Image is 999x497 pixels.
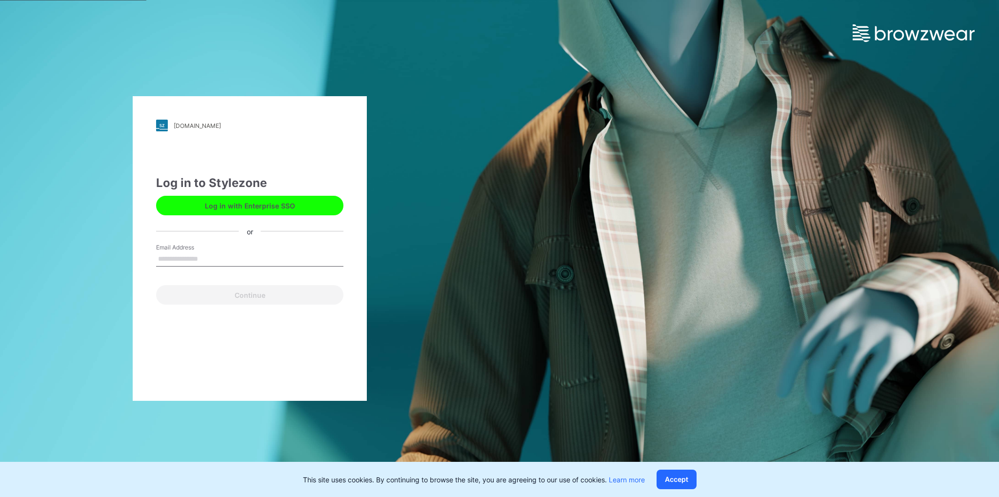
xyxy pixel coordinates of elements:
[174,122,221,129] div: [DOMAIN_NAME]
[156,120,343,131] a: [DOMAIN_NAME]
[609,476,645,484] a: Learn more
[853,24,975,42] img: browzwear-logo.e42bd6dac1945053ebaf764b6aa21510.svg
[156,174,343,192] div: Log in to Stylezone
[657,470,697,489] button: Accept
[156,243,224,252] label: Email Address
[156,196,343,215] button: Log in with Enterprise SSO
[239,226,261,236] div: or
[303,475,645,485] p: This site uses cookies. By continuing to browse the site, you are agreeing to our use of cookies.
[156,120,168,131] img: stylezone-logo.562084cfcfab977791bfbf7441f1a819.svg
